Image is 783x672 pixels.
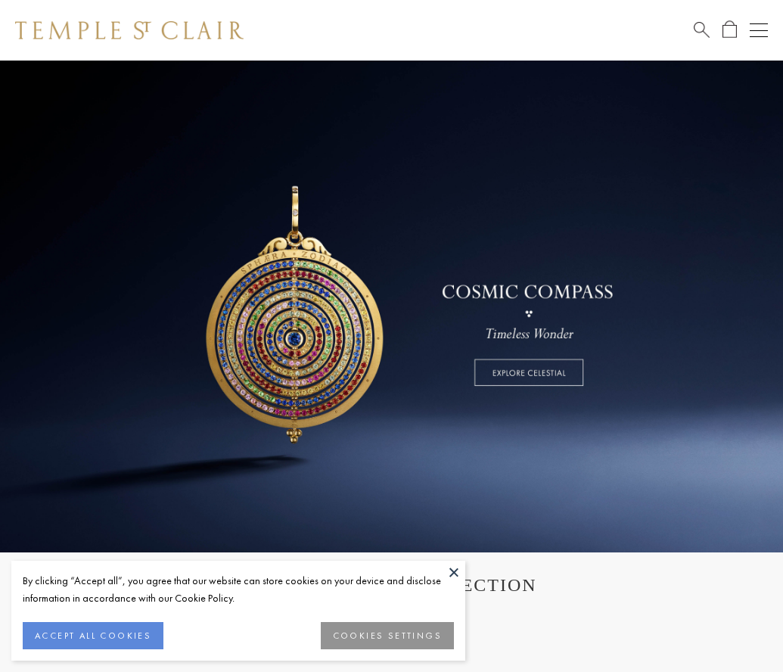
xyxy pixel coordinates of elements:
button: COOKIES SETTINGS [321,622,454,649]
button: ACCEPT ALL COOKIES [23,622,163,649]
a: Search [694,20,710,39]
button: Open navigation [750,21,768,39]
div: By clicking “Accept all”, you agree that our website can store cookies on your device and disclos... [23,572,454,607]
a: Open Shopping Bag [722,20,737,39]
img: Temple St. Clair [15,21,244,39]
